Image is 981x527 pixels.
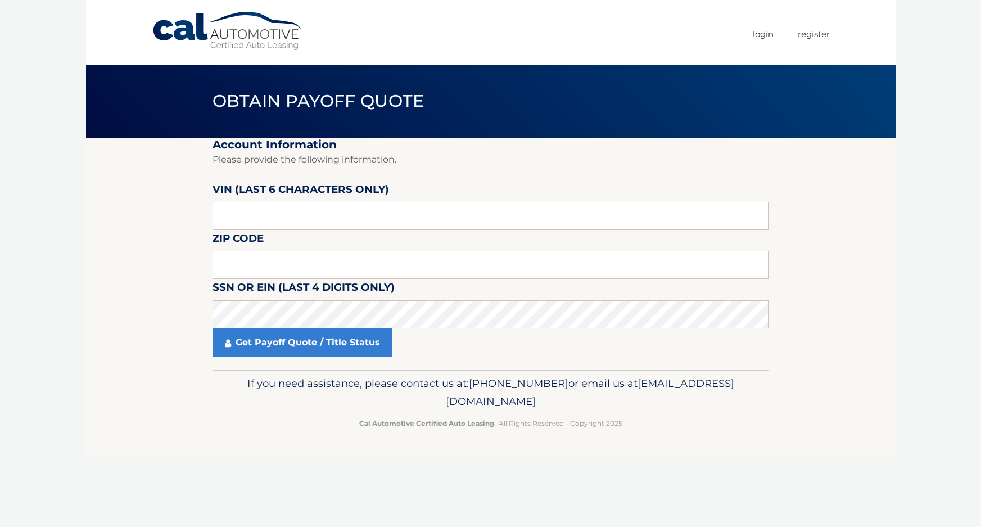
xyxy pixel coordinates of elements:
[469,377,568,390] span: [PHONE_NUMBER]
[213,328,392,357] a: Get Payoff Quote / Title Status
[213,138,769,152] h2: Account Information
[213,181,389,202] label: VIN (last 6 characters only)
[359,419,494,427] strong: Cal Automotive Certified Auto Leasing
[753,25,774,43] a: Login
[152,11,304,51] a: Cal Automotive
[213,279,395,300] label: SSN or EIN (last 4 digits only)
[220,417,762,429] p: - All Rights Reserved - Copyright 2025
[220,375,762,411] p: If you need assistance, please contact us at: or email us at
[798,25,830,43] a: Register
[213,91,424,111] span: Obtain Payoff Quote
[213,230,264,251] label: Zip Code
[213,152,769,168] p: Please provide the following information.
